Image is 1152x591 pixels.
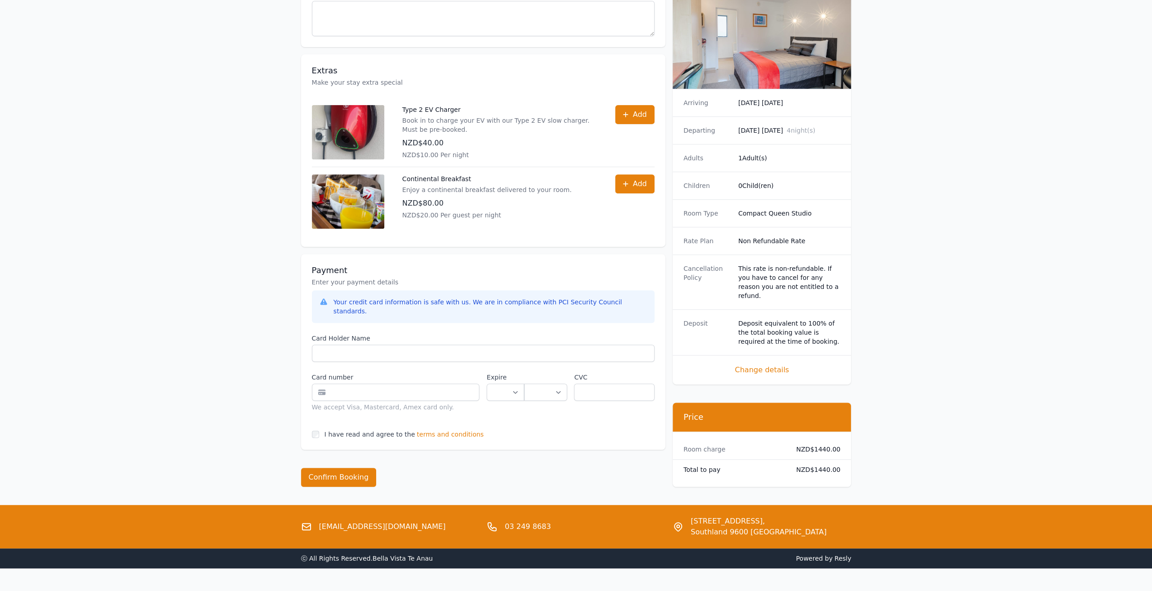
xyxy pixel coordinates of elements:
[684,209,731,218] dt: Room Type
[417,430,484,439] span: terms and conditions
[738,319,841,346] dd: Deposit equivalent to 100% of the total booking value is required at the time of booking.
[738,98,841,107] dd: [DATE] [DATE]
[524,373,567,382] label: .
[684,181,731,190] dt: Children
[312,278,655,287] p: Enter your payment details
[319,521,446,532] a: [EMAIL_ADDRESS][DOMAIN_NAME]
[402,174,572,183] p: Continental Breakfast
[312,403,480,412] div: We accept Visa, Mastercard, Amex card only.
[684,319,731,346] dt: Deposit
[312,78,655,87] p: Make your stay extra special
[615,174,655,193] button: Add
[684,154,731,163] dt: Adults
[684,98,731,107] dt: Arriving
[402,105,597,114] p: Type 2 EV Charger
[738,126,841,135] dd: [DATE] [DATE]
[793,445,841,454] dd: NZD$1440.00
[487,373,524,382] label: Expire
[691,527,827,538] span: Southland 9600 [GEOGRAPHIC_DATA]
[787,127,815,134] span: 4 night(s)
[312,334,655,343] label: Card Holder Name
[738,181,841,190] dd: 0 Child(ren)
[402,138,597,149] p: NZD$40.00
[325,431,415,438] label: I have read and agree to the
[691,516,827,527] span: [STREET_ADDRESS],
[312,105,384,159] img: Type 2 EV Charger
[684,126,731,135] dt: Departing
[402,150,597,159] p: NZD$10.00 Per night
[312,373,480,382] label: Card number
[402,211,572,220] p: NZD$20.00 Per guest per night
[574,373,654,382] label: CVC
[738,236,841,245] dd: Non Refundable Rate
[312,265,655,276] h3: Payment
[684,465,786,474] dt: Total to pay
[738,154,841,163] dd: 1 Adult(s)
[684,412,841,423] h3: Price
[402,116,597,134] p: Book in to charge your EV with our Type 2 EV slow charger. Must be pre-booked.
[738,264,841,300] div: This rate is non-refundable. If you have to cancel for any reason you are not entitled to a refund.
[580,554,851,563] span: Powered by
[633,109,647,120] span: Add
[684,365,841,375] span: Change details
[402,198,572,209] p: NZD$80.00
[633,178,647,189] span: Add
[301,468,377,487] button: Confirm Booking
[301,555,433,562] span: ⓒ All Rights Reserved. Bella Vista Te Anau
[834,555,851,562] a: Resly
[738,209,841,218] dd: Compact Queen Studio
[684,264,731,300] dt: Cancellation Policy
[312,65,655,76] h3: Extras
[615,105,655,124] button: Add
[684,445,786,454] dt: Room charge
[334,298,647,316] div: Your credit card information is safe with us. We are in compliance with PCI Security Council stan...
[312,174,384,229] img: Continental Breakfast
[402,185,572,194] p: Enjoy a continental breakfast delivered to your room.
[793,465,841,474] dd: NZD$1440.00
[684,236,731,245] dt: Rate Plan
[505,521,551,532] a: 03 249 8683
